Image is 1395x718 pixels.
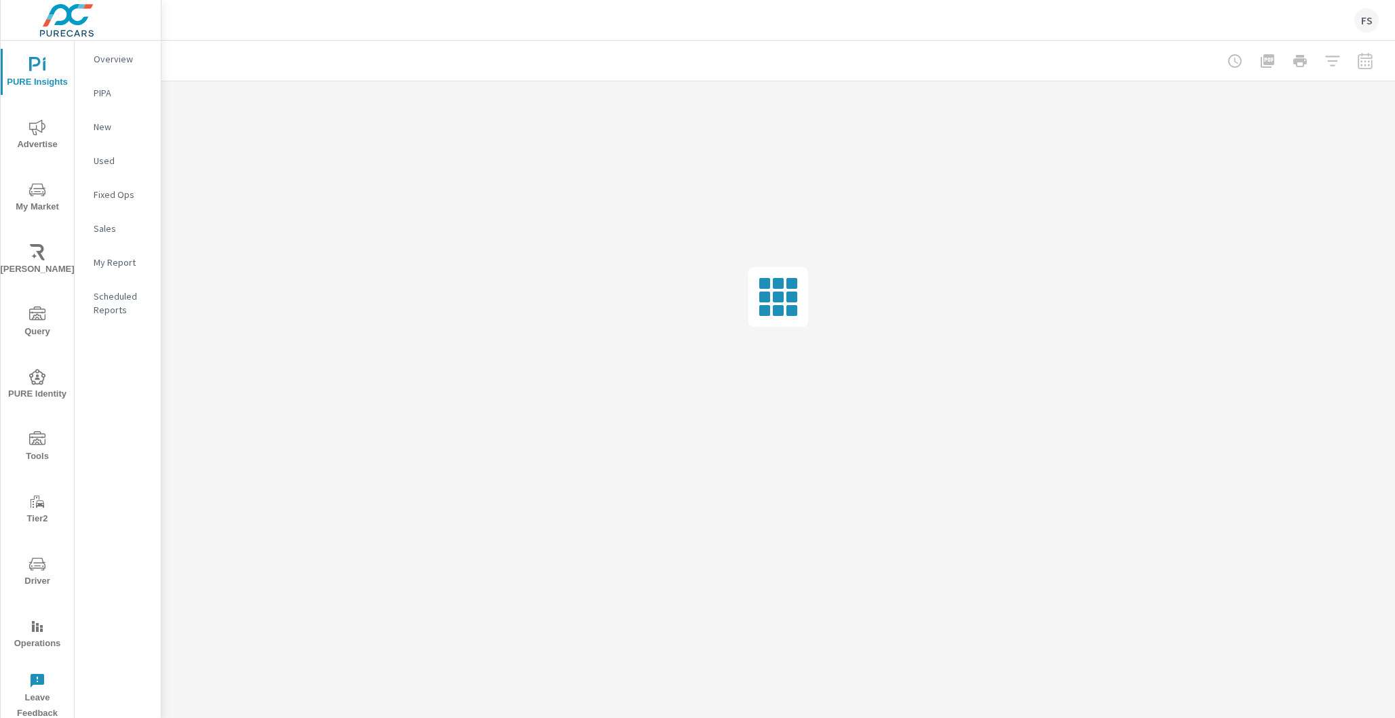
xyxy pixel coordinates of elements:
span: [PERSON_NAME] [5,244,70,277]
span: My Market [5,182,70,215]
div: Used [75,151,161,171]
div: Fixed Ops [75,184,161,205]
div: Scheduled Reports [75,286,161,320]
span: PURE Identity [5,369,70,402]
p: My Report [94,256,150,269]
div: PIPA [75,83,161,103]
p: Scheduled Reports [94,290,150,317]
div: My Report [75,252,161,273]
p: Fixed Ops [94,188,150,201]
div: New [75,117,161,137]
div: Overview [75,49,161,69]
p: Overview [94,52,150,66]
p: New [94,120,150,134]
p: Used [94,154,150,167]
span: PURE Insights [5,57,70,90]
span: Operations [5,618,70,652]
span: Advertise [5,119,70,153]
span: Query [5,306,70,340]
p: PIPA [94,86,150,100]
span: Tools [5,431,70,464]
div: Sales [75,218,161,239]
div: FS [1354,8,1379,33]
span: Tier2 [5,494,70,527]
p: Sales [94,222,150,235]
span: Driver [5,556,70,589]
